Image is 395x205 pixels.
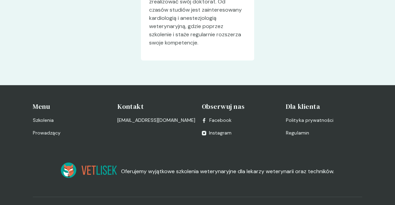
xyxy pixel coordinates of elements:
[33,129,109,137] a: Prowadzący
[121,167,334,176] p: Oferujemy wyjątkowe szkolenia weterynaryjne dla lekarzy weterynarii oraz techników.
[286,129,362,137] a: Regulamin
[33,117,109,124] a: Szkolenia
[117,117,195,124] a: [EMAIL_ADDRESS][DOMAIN_NAME]
[286,117,333,124] span: Polityka prywatności
[33,129,61,137] span: Prowadzący
[33,117,54,124] span: Szkolenia
[33,102,109,111] h4: Menu
[286,117,362,124] a: Polityka prywatności
[286,102,362,111] h4: Dla klienta
[286,129,309,137] span: Regulamin
[202,117,232,124] a: Facebook
[117,102,194,111] h4: Kontakt
[202,102,278,111] h4: Obserwuj nas
[202,129,232,137] a: Instagram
